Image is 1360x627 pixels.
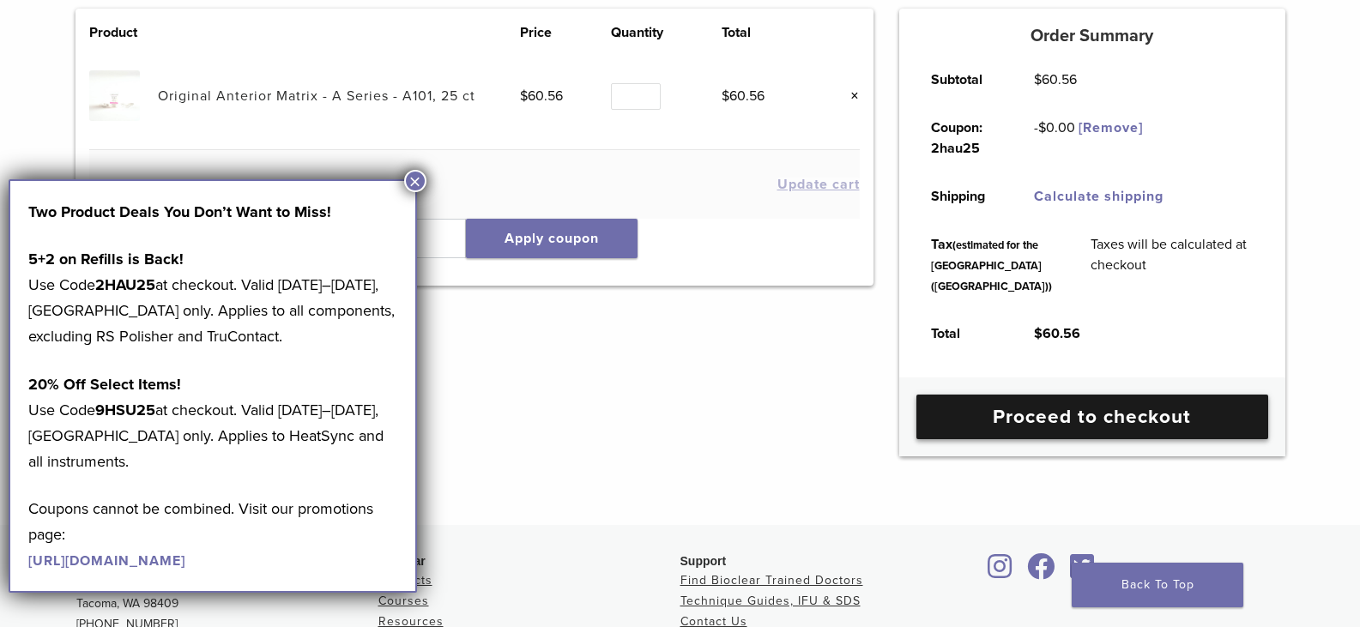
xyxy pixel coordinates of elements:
[28,202,331,221] strong: Two Product Deals You Don’t Want to Miss!
[611,22,722,43] th: Quantity
[404,170,426,192] button: Close
[899,26,1285,46] h5: Order Summary
[916,395,1268,439] a: Proceed to checkout
[912,220,1072,310] th: Tax
[89,70,140,121] img: Original Anterior Matrix - A Series - A101, 25 ct
[1072,220,1272,310] td: Taxes will be calculated at checkout
[1034,71,1042,88] span: $
[28,246,397,349] p: Use Code at checkout. Valid [DATE]–[DATE], [GEOGRAPHIC_DATA] only. Applies to all components, exc...
[931,238,1052,293] small: (estimated for the [GEOGRAPHIC_DATA] ([GEOGRAPHIC_DATA]))
[1072,563,1243,607] a: Back To Top
[680,573,863,588] a: Find Bioclear Trained Doctors
[95,401,155,419] strong: 9HSU25
[722,22,813,43] th: Total
[912,104,1015,172] th: Coupon: 2hau25
[680,594,861,608] a: Technique Guides, IFU & SDS
[520,87,563,105] bdi: 60.56
[378,594,429,608] a: Courses
[722,87,765,105] bdi: 60.56
[1034,325,1080,342] bdi: 60.56
[466,219,638,258] button: Apply coupon
[28,371,397,474] p: Use Code at checkout. Valid [DATE]–[DATE], [GEOGRAPHIC_DATA] only. Applies to HeatSync and all in...
[28,375,181,394] strong: 20% Off Select Items!
[89,22,158,43] th: Product
[28,552,185,570] a: [URL][DOMAIN_NAME]
[837,85,860,107] a: Remove this item
[158,87,475,105] a: Original Anterior Matrix - A Series - A101, 25 ct
[1038,119,1046,136] span: $
[1034,71,1077,88] bdi: 60.56
[722,87,729,105] span: $
[1015,104,1163,172] td: -
[1065,564,1101,581] a: Bioclear
[520,22,611,43] th: Price
[1022,564,1061,581] a: Bioclear
[912,172,1015,220] th: Shipping
[1079,119,1143,136] a: Remove 2hau25 coupon
[680,554,727,568] span: Support
[1038,119,1075,136] span: 0.00
[95,275,155,294] strong: 2HAU25
[378,554,426,568] span: Bioclear
[777,178,860,191] button: Update cart
[1034,325,1043,342] span: $
[28,496,397,573] p: Coupons cannot be combined. Visit our promotions page:
[1034,188,1164,205] a: Calculate shipping
[912,310,1015,358] th: Total
[982,564,1018,581] a: Bioclear
[520,87,528,105] span: $
[28,250,184,268] strong: 5+2 on Refills is Back!
[912,56,1015,104] th: Subtotal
